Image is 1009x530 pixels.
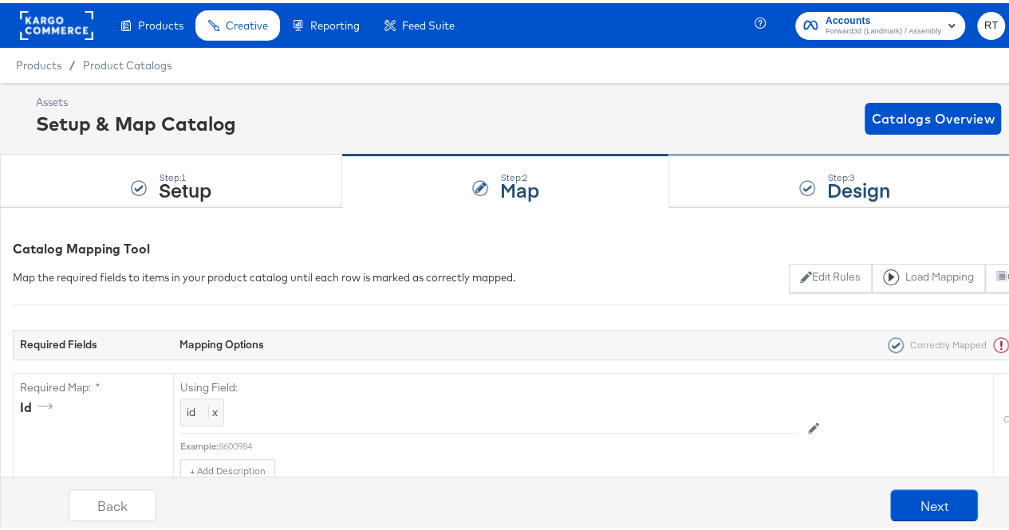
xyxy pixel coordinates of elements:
div: Step: 3 [827,169,890,180]
strong: Mapping Options [179,334,264,348]
label: Using Field: [180,377,798,392]
div: Setup & Map Catalog [36,107,236,134]
span: RT [983,14,999,32]
button: Next [890,486,978,518]
a: Product Catalogs [83,56,171,69]
button: RT [977,9,1005,37]
div: Assets [36,92,236,107]
span: Products [16,56,61,69]
button: AccountsForward3d (Landmark) / Assembly [795,9,965,37]
span: Reporting [310,16,360,29]
strong: Setup [159,173,211,199]
span: Products [138,16,183,29]
span: x [208,402,218,416]
button: Load Mapping [872,261,985,289]
div: Step: 1 [159,169,211,180]
span: Feed Suite [402,16,455,29]
span: Creative [226,16,268,29]
span: Forward3d (Landmark) / Assembly [826,22,941,35]
button: Back [69,486,156,518]
span: Accounts [826,10,941,26]
span: / [61,56,83,69]
button: + Add Description [180,456,275,481]
strong: Design [827,173,890,199]
strong: Required Fields [20,334,97,348]
strong: Map [500,173,539,199]
div: id [20,395,58,414]
button: Catalogs Overview [865,100,1001,132]
label: Required Map: * [20,377,167,392]
span: id [187,402,195,416]
div: Example: [180,437,219,450]
button: Edit Rules [789,261,871,289]
div: Map the required fields to items in your product catalog until each row is marked as correctly ma... [13,267,515,282]
span: Catalogs Overview [871,104,995,127]
div: Step: 2 [500,169,539,180]
div: 8600984 [219,437,798,450]
div: Correctly Mapped [881,334,987,350]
